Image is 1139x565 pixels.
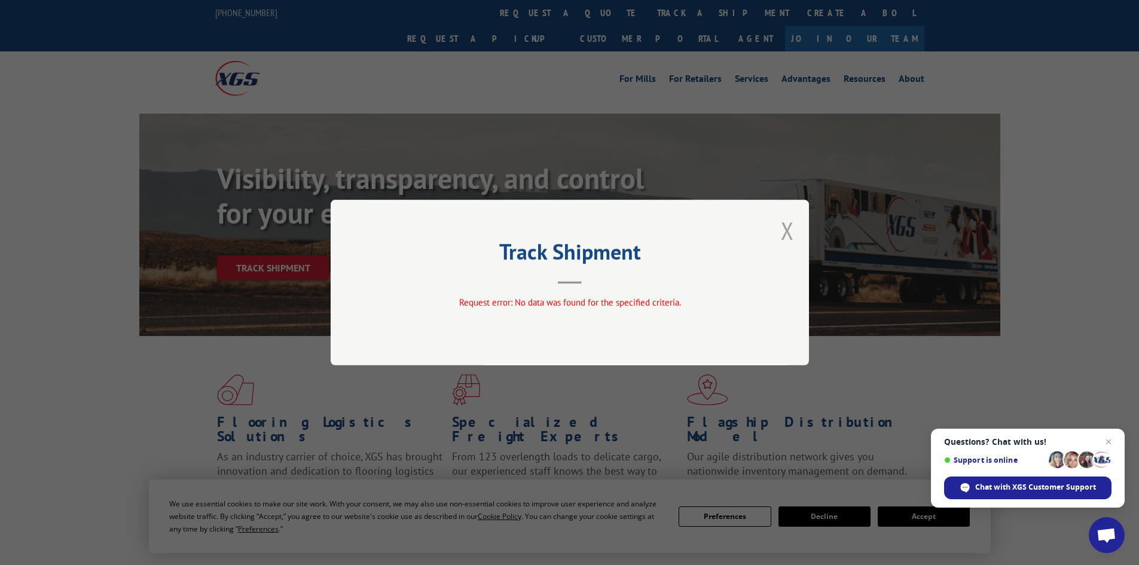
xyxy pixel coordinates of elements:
[944,456,1045,465] span: Support is online
[390,243,749,266] h2: Track Shipment
[459,297,680,308] span: Request error: No data was found for the specified criteria.
[1089,517,1125,553] div: Open chat
[781,215,794,246] button: Close modal
[944,477,1111,499] div: Chat with XGS Customer Support
[1101,435,1116,449] span: Close chat
[944,437,1111,447] span: Questions? Chat with us!
[975,482,1096,493] span: Chat with XGS Customer Support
